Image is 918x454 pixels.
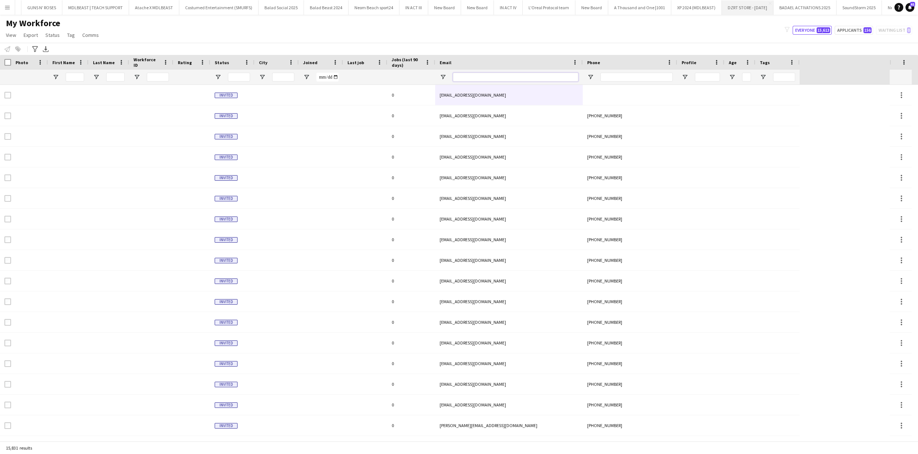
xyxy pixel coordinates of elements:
div: [PHONE_NUMBER] [583,126,677,146]
button: New Board [575,0,608,15]
div: [PHONE_NUMBER] [583,395,677,415]
button: Balad Social 2025 [259,0,304,15]
div: [PHONE_NUMBER] [583,291,677,312]
div: 0 [387,395,435,415]
div: [EMAIL_ADDRESS][DOMAIN_NAME] [435,312,583,332]
div: [PHONE_NUMBER] [583,333,677,353]
span: Export [24,32,38,38]
input: Phone Filter Input [600,73,673,82]
span: 15,613 [817,27,830,33]
input: Row Selection is disabled for this row (unchecked) [4,422,11,429]
div: [PHONE_NUMBER] [583,229,677,250]
button: SoundStorm 2025 [836,0,882,15]
input: Row Selection is disabled for this row (unchecked) [4,257,11,264]
input: Email Filter Input [453,73,578,82]
span: 156 [863,27,872,33]
span: Profile [682,60,696,65]
div: [EMAIL_ADDRESS][DOMAIN_NAME] [435,353,583,374]
button: IN ACT IV [494,0,523,15]
div: 0 [387,291,435,312]
button: Open Filter Menu [682,74,688,80]
button: Open Filter Menu [729,74,735,80]
div: 0 [387,188,435,208]
div: [PHONE_NUMBER] [583,105,677,126]
span: Last Name [93,60,115,65]
span: Status [45,32,60,38]
div: [EMAIL_ADDRESS][DOMAIN_NAME] [435,250,583,270]
input: Workforce ID Filter Input [147,73,169,82]
div: [EMAIL_ADDRESS][DOMAIN_NAME] [435,395,583,415]
button: Open Filter Menu [259,74,266,80]
div: 0 [387,126,435,146]
button: Open Filter Menu [587,74,594,80]
input: Row Selection is disabled for this row (unchecked) [4,340,11,346]
button: GUNS N' ROSES [21,0,62,15]
span: Invited [215,155,238,160]
span: Joined [303,60,318,65]
div: [EMAIL_ADDRESS][DOMAIN_NAME] [435,209,583,229]
div: [EMAIL_ADDRESS][DOMAIN_NAME] [435,105,583,126]
input: Row Selection is disabled for this row (unchecked) [4,154,11,160]
span: View [6,32,16,38]
div: 0 [387,333,435,353]
div: [PHONE_NUMBER] [583,271,677,291]
div: [PHONE_NUMBER] [583,374,677,394]
span: Invited [215,402,238,408]
a: Export [21,30,41,40]
input: Profile Filter Input [695,73,720,82]
input: Row Selection is disabled for this row (unchecked) [4,236,11,243]
div: 0 [387,105,435,126]
div: [PHONE_NUMBER] [583,415,677,436]
span: Age [729,60,737,65]
input: Row Selection is disabled for this row (unchecked) [4,278,11,284]
button: Costumed Entertainment (SMURFS) [179,0,259,15]
button: Open Filter Menu [134,74,140,80]
button: DZRT STORE - [DATE] [722,0,773,15]
span: Invited [215,258,238,263]
button: Open Filter Menu [215,74,221,80]
input: Row Selection is disabled for this row (unchecked) [4,216,11,222]
input: Last Name Filter Input [106,73,125,82]
button: XP 2024 (MDLBEAST) [671,0,722,15]
span: Invited [215,216,238,222]
div: [PHONE_NUMBER] [583,353,677,374]
input: First Name Filter Input [66,73,84,82]
span: Last job [347,60,364,65]
span: Invited [215,237,238,243]
input: Row Selection is disabled for this row (unchecked) [4,112,11,119]
input: Row Selection is disabled for this row (unchecked) [4,402,11,408]
span: First Name [52,60,75,65]
div: [PERSON_NAME][EMAIL_ADDRESS][DOMAIN_NAME] [435,415,583,436]
div: 0 [387,312,435,332]
div: [EMAIL_ADDRESS][DOMAIN_NAME] [435,147,583,167]
button: BADAEL ACTIVATIONS 2025 [773,0,836,15]
input: City Filter Input [272,73,294,82]
input: Row Selection is disabled for this row (unchecked) [4,133,11,140]
span: Invited [215,175,238,181]
div: [PHONE_NUMBER] [583,188,677,208]
div: [EMAIL_ADDRESS][DOMAIN_NAME] [435,126,583,146]
div: 0 [387,209,435,229]
a: View [3,30,19,40]
div: [PHONE_NUMBER] [583,312,677,332]
div: 0 [387,374,435,394]
span: City [259,60,267,65]
span: Rating [178,60,192,65]
input: Row Selection is disabled for this row (unchecked) [4,360,11,367]
div: 0 [387,353,435,374]
button: Open Filter Menu [52,74,59,80]
button: New Board [428,0,461,15]
button: Neom Beach sport24 [349,0,399,15]
span: Invited [215,361,238,367]
span: Invited [215,299,238,305]
button: IN ACT III [399,0,428,15]
span: Invited [215,93,238,98]
span: Invited [215,196,238,201]
input: Row Selection is disabled for this row (unchecked) [4,298,11,305]
span: Phone [587,60,600,65]
button: A Thousand and One |1001 [608,0,671,15]
div: [EMAIL_ADDRESS][DOMAIN_NAME] [435,374,583,394]
div: [EMAIL_ADDRESS][DOMAIN_NAME] [435,85,583,105]
div: [EMAIL_ADDRESS][DOMAIN_NAME] [435,333,583,353]
input: Row Selection is disabled for this row (unchecked) [4,381,11,388]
